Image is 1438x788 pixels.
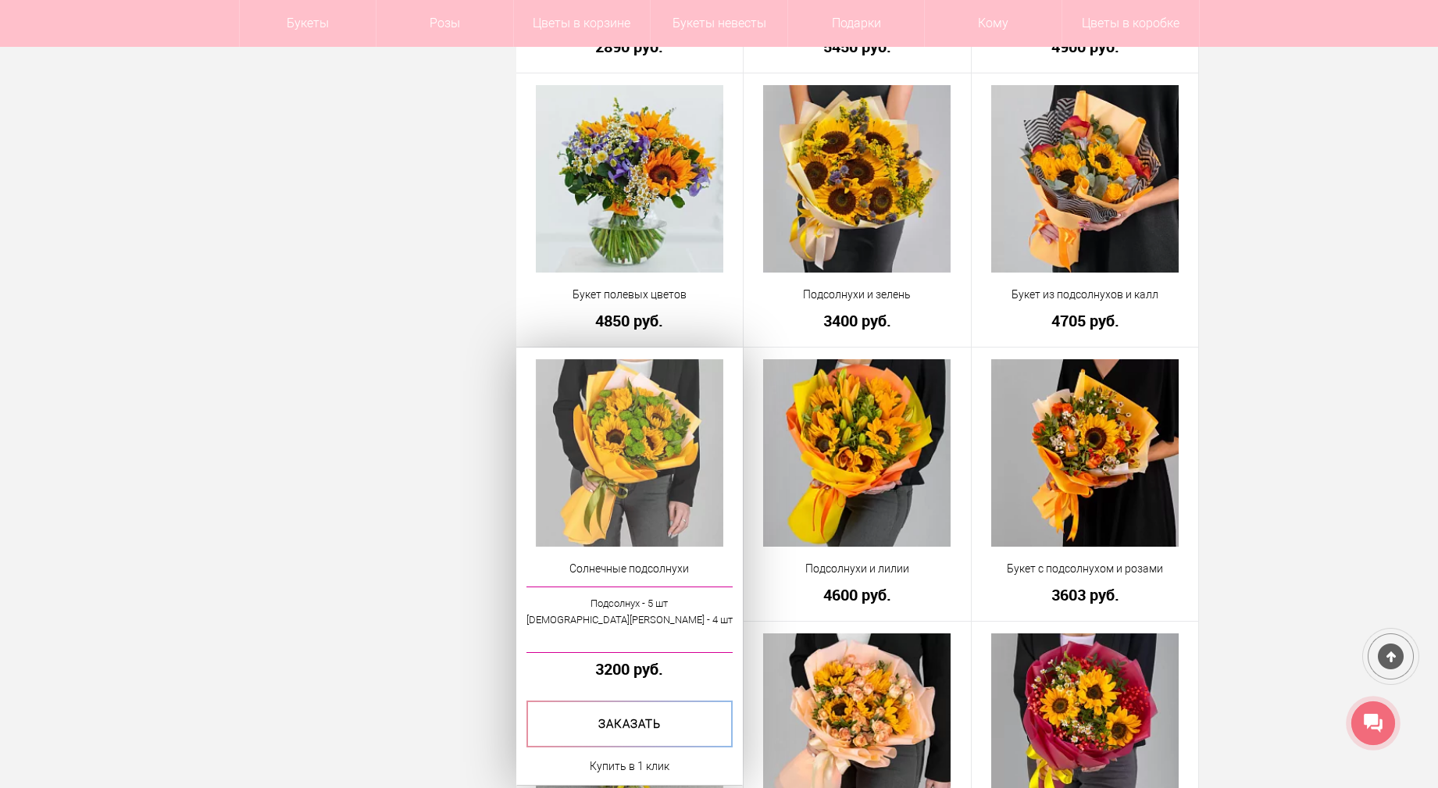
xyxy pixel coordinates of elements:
a: 2890 руб. [526,38,733,55]
a: 4600 руб. [754,587,961,603]
a: Подсолнухи и лилии [754,561,961,577]
a: Подсолнухи и зелень [754,287,961,303]
img: Подсолнухи и зелень [763,85,951,273]
img: Букет полевых цветов [536,85,723,273]
img: Подсолнухи и лилии [763,359,951,547]
a: 4900 руб. [982,38,1189,55]
img: Букет с подсолнухом и розами [991,359,1179,547]
a: 4850 руб. [526,312,733,329]
a: Букет с подсолнухом и розами [982,561,1189,577]
img: Солнечные подсолнухи [536,359,723,547]
a: Солнечные подсолнухи [526,561,733,577]
a: 3603 руб. [982,587,1189,603]
a: Купить в 1 клик [590,757,669,776]
a: Букет из подсолнухов и калл [982,287,1189,303]
a: Подсолнух - 5 шт[DEMOGRAPHIC_DATA][PERSON_NAME] - 4 шт [526,587,733,653]
a: 5450 руб. [754,38,961,55]
a: 3200 руб. [526,661,733,677]
a: 4705 руб. [982,312,1189,329]
a: 3400 руб. [754,312,961,329]
a: Букет полевых цветов [526,287,733,303]
img: Букет из подсолнухов и калл [991,85,1179,273]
